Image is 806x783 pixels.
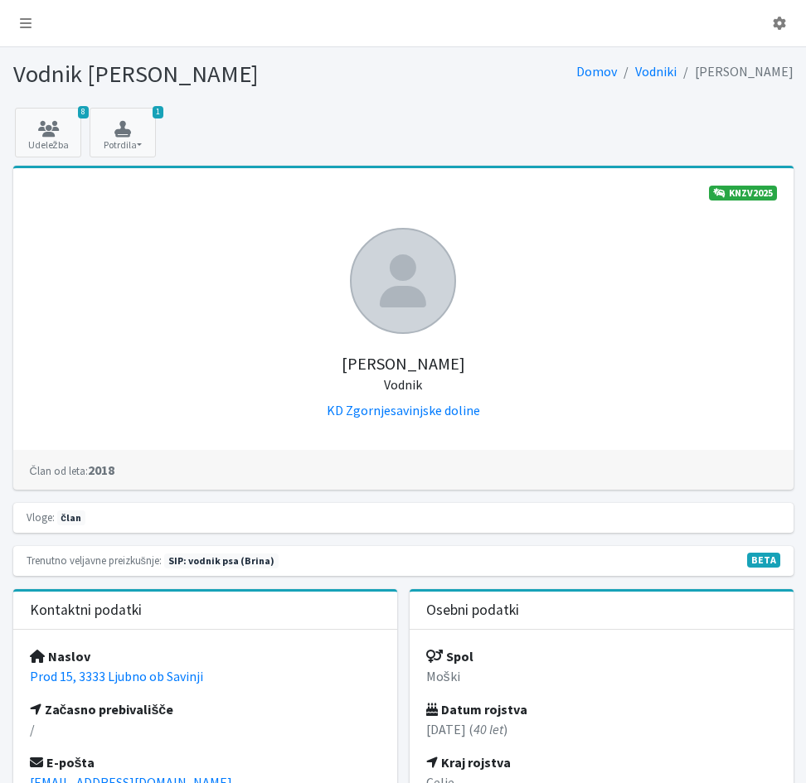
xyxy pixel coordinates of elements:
h1: Vodnik [PERSON_NAME] [13,60,397,89]
a: KNZV2025 [709,186,777,201]
a: 8 Udeležba [15,108,81,157]
em: 40 let [473,721,503,737]
p: / [30,719,381,739]
strong: Kraj rojstva [426,754,511,771]
strong: 2018 [30,462,114,478]
strong: Naslov [30,648,90,665]
h5: [PERSON_NAME] [30,334,777,394]
span: 1 [153,106,163,118]
span: V fazi razvoja [747,553,780,568]
p: Moški [426,666,777,686]
a: Domov [576,63,617,80]
strong: Spol [426,648,473,665]
button: 1 Potrdila [90,108,156,157]
small: Trenutno veljavne preizkušnje: [27,553,162,567]
small: Vodnik [384,376,422,393]
li: [PERSON_NAME] [677,60,794,84]
a: Prod 15, 3333 Ljubno ob Savinji [30,668,203,684]
span: Naslednja preizkušnja: jesen 2025 [164,553,279,568]
a: KD Zgornjesavinjske doline [327,402,480,418]
span: član [57,510,85,525]
strong: Začasno prebivališče [30,701,174,718]
strong: E-pošta [30,754,95,771]
h3: Kontaktni podatki [30,602,142,619]
h3: Osebni podatki [426,602,519,619]
small: Član od leta: [30,464,88,477]
strong: Datum rojstva [426,701,527,718]
small: Vloge: [27,510,55,524]
p: [DATE] ( ) [426,719,777,739]
a: Vodniki [635,63,677,80]
span: 8 [78,106,89,118]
